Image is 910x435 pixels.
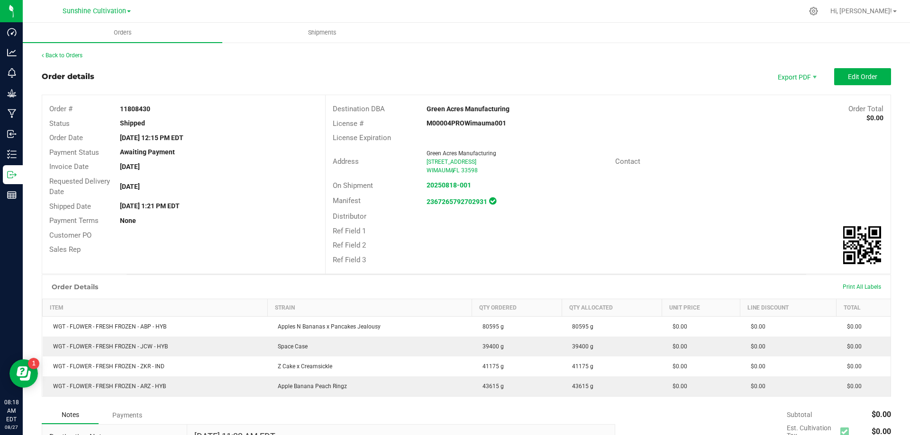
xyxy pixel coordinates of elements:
strong: Awaiting Payment [120,148,175,156]
p: 08:18 AM EDT [4,398,18,424]
span: Apples N Bananas x Pancakes Jealousy [273,323,381,330]
span: License # [333,119,364,128]
span: Customer PO [49,231,91,240]
th: Qty Ordered [472,299,562,317]
iframe: Resource center unread badge [28,358,39,369]
span: 80595 g [567,323,593,330]
span: Order Date [49,133,83,142]
inline-svg: Outbound [7,170,17,179]
span: $0.00 [668,383,687,390]
th: Qty Allocated [562,299,662,317]
span: $0.00 [746,383,765,390]
span: 39400 g [478,343,504,350]
span: Destination DBA [333,105,385,113]
span: License Expiration [333,133,391,142]
span: Status [49,119,70,128]
span: 33598 [461,167,478,174]
a: Back to Orders [42,52,82,59]
th: Item [43,299,268,317]
span: Z Cake x Creamsickle [273,363,332,370]
span: 43615 g [567,383,593,390]
span: Orders [101,28,145,37]
span: $0.00 [842,383,862,390]
div: Order details [42,71,94,82]
a: 2367265792702931 [427,198,487,205]
th: Total [837,299,891,317]
inline-svg: Reports [7,190,17,200]
span: In Sync [489,196,496,206]
span: WGT - FLOWER - FRESH FROZEN - JCW - HYB [48,343,168,350]
span: Apple Banana Peach Ringz [273,383,347,390]
span: FL [453,167,459,174]
span: $0.00 [668,363,687,370]
span: 41175 g [478,363,504,370]
span: $0.00 [668,323,687,330]
strong: Shipped [120,119,145,127]
strong: Green Acres Manufacturing [427,105,510,113]
span: Edit Order [848,73,877,80]
span: Green Acres Manufacturing [427,150,496,157]
span: 39400 g [567,343,593,350]
span: Order Total [848,105,883,113]
span: Shipped Date [49,202,91,211]
inline-svg: Analytics [7,48,17,57]
button: Edit Order [834,68,891,85]
a: Orders [23,23,222,43]
span: Sales Rep [49,245,81,254]
inline-svg: Inbound [7,129,17,139]
span: Contact [615,157,640,166]
span: Payment Terms [49,216,99,225]
inline-svg: Monitoring [7,68,17,78]
span: WGT - FLOWER - FRESH FROZEN - ARZ - HYB [48,383,166,390]
span: $0.00 [842,343,862,350]
span: Ref Field 3 [333,256,366,264]
span: Sunshine Cultivation [63,7,126,15]
th: Strain [267,299,472,317]
span: 41175 g [567,363,593,370]
span: WIMAUMA [427,167,454,174]
a: 20250818-001 [427,181,471,189]
inline-svg: Dashboard [7,27,17,37]
span: [STREET_ADDRESS] [427,159,476,165]
strong: [DATE] 12:15 PM EDT [120,134,183,142]
th: Line Discount [740,299,837,317]
strong: $0.00 [866,114,883,122]
a: Shipments [222,23,422,43]
strong: 11808430 [120,105,150,113]
inline-svg: Grow [7,89,17,98]
span: On Shipment [333,181,373,190]
span: Payment Status [49,148,99,157]
span: $0.00 [746,323,765,330]
span: $0.00 [842,363,862,370]
span: Export PDF [768,68,825,85]
span: Requested Delivery Date [49,177,110,196]
span: Shipments [295,28,349,37]
h1: Order Details [52,283,98,291]
span: Manifest [333,196,361,205]
qrcode: 11808430 [843,226,881,264]
span: 43615 g [478,383,504,390]
span: $0.00 [872,410,891,419]
span: WGT - FLOWER - FRESH FROZEN - ABP - HYB [48,323,166,330]
span: Print All Labels [843,284,881,290]
strong: [DATE] 1:21 PM EDT [120,202,180,210]
span: 80595 g [478,323,504,330]
iframe: Resource center [9,359,38,388]
span: WGT - FLOWER - FRESH FROZEN - ZKR - IND [48,363,164,370]
span: Ref Field 1 [333,227,366,235]
strong: None [120,217,136,224]
div: Payments [99,407,155,424]
span: $0.00 [746,363,765,370]
inline-svg: Manufacturing [7,109,17,118]
span: $0.00 [746,343,765,350]
div: Manage settings [808,7,819,16]
span: Invoice Date [49,162,89,171]
span: Subtotal [787,411,812,418]
span: Order # [49,105,73,113]
span: Ref Field 2 [333,241,366,249]
strong: [DATE] [120,183,140,190]
span: $0.00 [668,343,687,350]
